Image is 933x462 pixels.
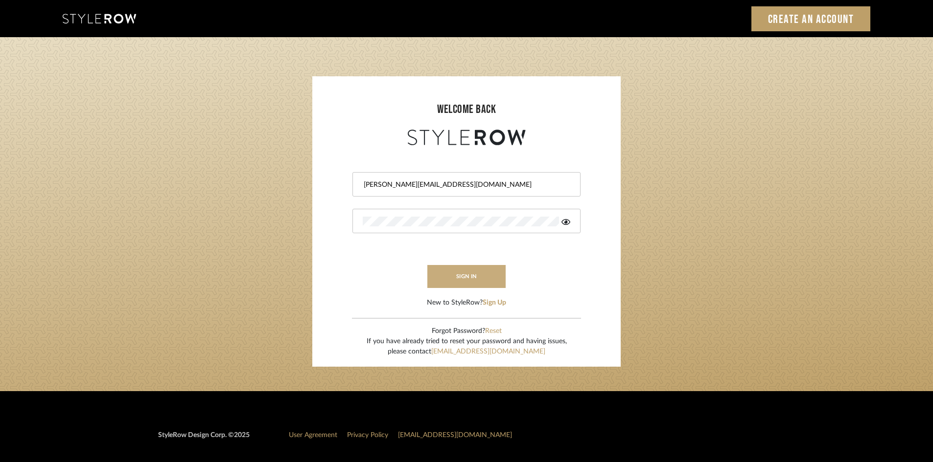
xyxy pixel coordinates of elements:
[289,432,337,439] a: User Agreement
[398,432,512,439] a: [EMAIL_ADDRESS][DOMAIN_NAME]
[367,326,567,336] div: Forgot Password?
[485,326,502,336] button: Reset
[158,430,250,448] div: StyleRow Design Corp. ©2025
[363,180,568,190] input: Email Address
[427,265,506,288] button: sign in
[751,6,871,31] a: Create an Account
[367,336,567,357] div: If you have already tried to reset your password and having issues, please contact
[322,101,611,118] div: welcome back
[431,348,545,355] a: [EMAIL_ADDRESS][DOMAIN_NAME]
[347,432,388,439] a: Privacy Policy
[427,298,506,308] div: New to StyleRow?
[483,298,506,308] button: Sign Up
